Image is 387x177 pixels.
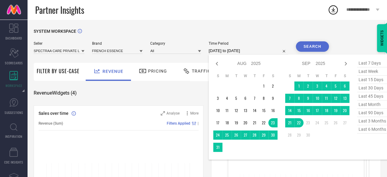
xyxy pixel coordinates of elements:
td: Thu Sep 25 2025 [322,118,331,127]
td: Thu Aug 21 2025 [250,118,259,127]
span: Revenue Widgets ( 4 ) [34,90,77,96]
td: Mon Sep 29 2025 [294,130,303,140]
td: Mon Aug 04 2025 [222,94,232,103]
span: Partner Insights [35,4,84,16]
th: Sunday [213,73,222,78]
span: Seller [34,41,84,46]
span: Category [150,41,201,46]
span: Revenue (Sum) [39,121,63,126]
span: WORKSPACE [6,83,22,88]
th: Sunday [285,73,294,78]
td: Tue Sep 16 2025 [303,106,313,115]
th: Saturday [340,73,349,78]
td: Tue Aug 05 2025 [232,94,241,103]
td: Tue Sep 23 2025 [303,118,313,127]
span: More [190,111,199,115]
td: Fri Aug 22 2025 [259,118,268,127]
td: Thu Aug 07 2025 [250,94,259,103]
td: Sun Sep 14 2025 [285,106,294,115]
span: | [198,121,199,126]
td: Sun Aug 24 2025 [213,130,222,140]
td: Sat Sep 06 2025 [340,81,349,91]
th: Friday [331,73,340,78]
td: Sun Sep 07 2025 [285,94,294,103]
td: Wed Aug 13 2025 [241,106,250,115]
div: Open download list [328,4,339,15]
td: Fri Aug 08 2025 [259,94,268,103]
td: Sun Sep 28 2025 [285,130,294,140]
span: SYSTEM WORKSPACE [34,29,76,34]
td: Tue Sep 30 2025 [303,130,313,140]
th: Thursday [322,73,331,78]
svg: Zoom [161,111,165,115]
td: Mon Aug 18 2025 [222,118,232,127]
td: Sun Aug 03 2025 [213,94,222,103]
td: Fri Aug 15 2025 [259,106,268,115]
td: Sat Aug 09 2025 [268,94,277,103]
span: Revenue [102,69,123,74]
td: Sat Aug 02 2025 [268,81,277,91]
span: Sales over time [39,111,69,116]
td: Tue Aug 26 2025 [232,130,241,140]
td: Wed Sep 03 2025 [313,81,322,91]
span: Time Period [209,41,288,46]
td: Sat Aug 30 2025 [268,130,277,140]
td: Thu Aug 14 2025 [250,106,259,115]
input: Select time period [209,47,288,55]
th: Tuesday [232,73,241,78]
td: Fri Sep 26 2025 [331,118,340,127]
td: Sun Aug 31 2025 [213,143,222,152]
td: Mon Sep 08 2025 [294,94,303,103]
td: Sun Aug 17 2025 [213,118,222,127]
td: Wed Sep 24 2025 [313,118,322,127]
td: Sat Aug 23 2025 [268,118,277,127]
th: Friday [259,73,268,78]
td: Tue Aug 19 2025 [232,118,241,127]
td: Mon Aug 25 2025 [222,130,232,140]
div: Next month [342,60,349,67]
td: Sat Sep 13 2025 [340,94,349,103]
td: Wed Aug 06 2025 [241,94,250,103]
td: Tue Sep 09 2025 [303,94,313,103]
td: Wed Aug 20 2025 [241,118,250,127]
th: Thursday [250,73,259,78]
td: Thu Sep 18 2025 [322,106,331,115]
td: Fri Aug 29 2025 [259,130,268,140]
td: Wed Sep 17 2025 [313,106,322,115]
span: SUGGESTIONS [5,110,23,115]
td: Fri Sep 12 2025 [331,94,340,103]
span: CDC INSIGHTS [4,160,23,164]
td: Fri Sep 19 2025 [331,106,340,115]
span: INSPIRATION [5,134,22,139]
span: Brand [92,41,143,46]
th: Wednesday [241,73,250,78]
td: Sat Sep 27 2025 [340,118,349,127]
th: Monday [294,73,303,78]
button: Search [296,41,329,52]
th: Wednesday [313,73,322,78]
span: Traffic [192,69,211,73]
td: Thu Aug 28 2025 [250,130,259,140]
td: Sat Aug 16 2025 [268,106,277,115]
td: Sun Aug 10 2025 [213,106,222,115]
td: Wed Aug 27 2025 [241,130,250,140]
span: Filter By Use-Case [37,67,80,75]
span: Pricing [148,69,167,73]
th: Saturday [268,73,277,78]
td: Mon Sep 01 2025 [294,81,303,91]
td: Mon Aug 11 2025 [222,106,232,115]
th: Monday [222,73,232,78]
td: Mon Sep 15 2025 [294,106,303,115]
td: Sat Sep 20 2025 [340,106,349,115]
span: Filters Applied [167,121,190,126]
td: Tue Sep 02 2025 [303,81,313,91]
span: SCORECARDS [5,61,23,65]
span: DASHBOARD [6,36,22,40]
td: Wed Sep 10 2025 [313,94,322,103]
td: Sun Sep 21 2025 [285,118,294,127]
th: Tuesday [303,73,313,78]
td: Fri Aug 01 2025 [259,81,268,91]
td: Thu Sep 11 2025 [322,94,331,103]
td: Mon Sep 22 2025 [294,118,303,127]
span: Analyse [166,111,180,115]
